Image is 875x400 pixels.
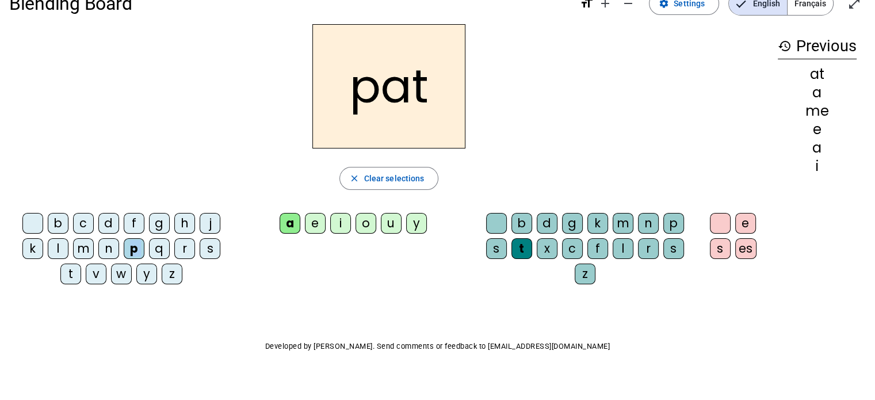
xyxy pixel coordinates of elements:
div: o [356,213,376,234]
div: y [136,264,157,284]
div: l [613,238,633,259]
div: f [124,213,144,234]
h2: pat [312,24,465,148]
div: g [149,213,170,234]
div: z [575,264,595,284]
div: a [280,213,300,234]
div: p [124,238,144,259]
div: n [98,238,119,259]
div: j [200,213,220,234]
div: h [174,213,195,234]
div: e [735,213,756,234]
div: b [48,213,68,234]
div: s [200,238,220,259]
div: p [663,213,684,234]
span: Clear selections [364,172,425,185]
div: k [22,238,43,259]
div: s [710,238,731,259]
div: m [73,238,94,259]
div: u [381,213,402,234]
div: i [330,213,351,234]
div: d [98,213,119,234]
mat-icon: close [349,173,360,184]
div: at [778,67,857,81]
button: Clear selections [339,167,439,190]
div: w [111,264,132,284]
mat-icon: history [778,39,792,53]
div: r [638,238,659,259]
div: r [174,238,195,259]
div: a [778,86,857,100]
div: y [406,213,427,234]
div: z [162,264,182,284]
div: a [778,141,857,155]
div: q [149,238,170,259]
div: s [663,238,684,259]
div: n [638,213,659,234]
h3: Previous [778,33,857,59]
div: e [305,213,326,234]
div: d [537,213,557,234]
div: k [587,213,608,234]
div: t [60,264,81,284]
div: g [562,213,583,234]
div: e [778,123,857,136]
div: v [86,264,106,284]
div: c [73,213,94,234]
div: b [511,213,532,234]
div: t [511,238,532,259]
div: s [486,238,507,259]
p: Developed by [PERSON_NAME]. Send comments or feedback to [EMAIL_ADDRESS][DOMAIN_NAME] [9,340,866,353]
div: c [562,238,583,259]
div: i [778,159,857,173]
div: m [613,213,633,234]
div: me [778,104,857,118]
div: x [537,238,557,259]
div: f [587,238,608,259]
div: es [735,238,756,259]
div: l [48,238,68,259]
